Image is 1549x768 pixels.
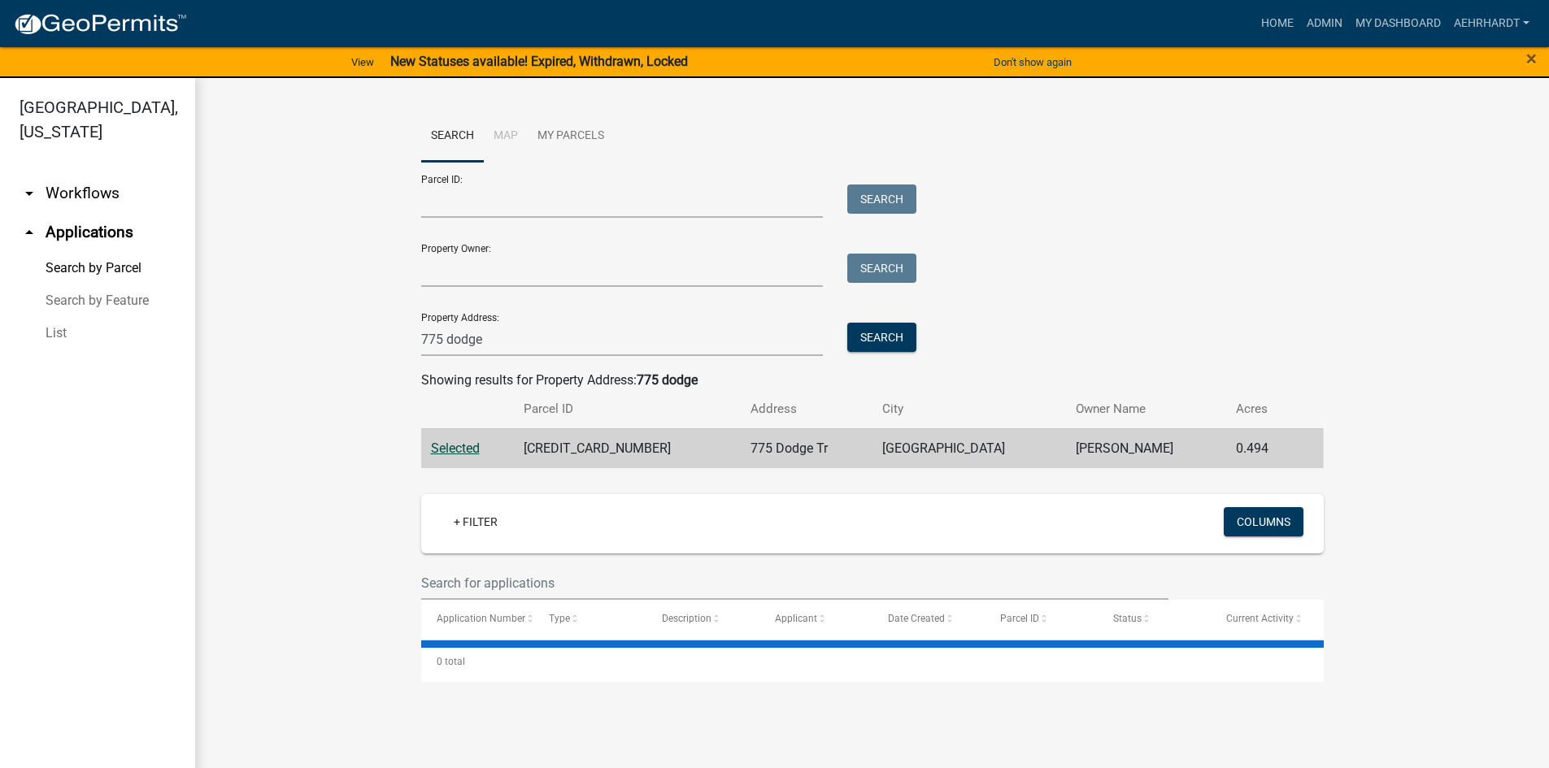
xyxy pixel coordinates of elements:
[847,323,916,352] button: Search
[421,111,484,163] a: Search
[20,223,39,242] i: arrow_drop_up
[421,566,1169,600] input: Search for applications
[741,390,872,428] th: Address
[514,390,741,428] th: Parcel ID
[1526,49,1537,68] button: Close
[1300,8,1349,39] a: Admin
[775,613,817,624] span: Applicant
[421,371,1324,390] div: Showing results for Property Address:
[421,641,1324,682] div: 0 total
[390,54,688,69] strong: New Statuses available! Expired, Withdrawn, Locked
[1098,600,1211,639] datatable-header-cell: Status
[345,49,381,76] a: View
[1066,428,1225,468] td: [PERSON_NAME]
[1255,8,1300,39] a: Home
[1000,613,1039,624] span: Parcel ID
[987,49,1078,76] button: Don't show again
[1211,600,1324,639] datatable-header-cell: Current Activity
[847,254,916,283] button: Search
[646,600,759,639] datatable-header-cell: Description
[741,428,872,468] td: 775 Dodge Tr
[872,600,986,639] datatable-header-cell: Date Created
[872,428,1066,468] td: [GEOGRAPHIC_DATA]
[1226,613,1294,624] span: Current Activity
[431,440,480,456] a: Selected
[549,613,570,624] span: Type
[888,613,945,624] span: Date Created
[985,600,1098,639] datatable-header-cell: Parcel ID
[1113,613,1142,624] span: Status
[514,428,741,468] td: [CREDIT_CARD_NUMBER]
[1226,428,1297,468] td: 0.494
[20,184,39,203] i: arrow_drop_down
[637,372,698,388] strong: 775 dodge
[662,613,711,624] span: Description
[528,111,614,163] a: My Parcels
[1526,47,1537,70] span: ×
[441,507,511,536] a: + Filter
[1066,390,1225,428] th: Owner Name
[1447,8,1536,39] a: aehrhardt
[872,390,1066,428] th: City
[533,600,646,639] datatable-header-cell: Type
[1224,507,1303,536] button: Columns
[1349,8,1447,39] a: My Dashboard
[437,613,525,624] span: Application Number
[421,600,534,639] datatable-header-cell: Application Number
[1226,390,1297,428] th: Acres
[759,600,872,639] datatable-header-cell: Applicant
[847,184,916,214] button: Search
